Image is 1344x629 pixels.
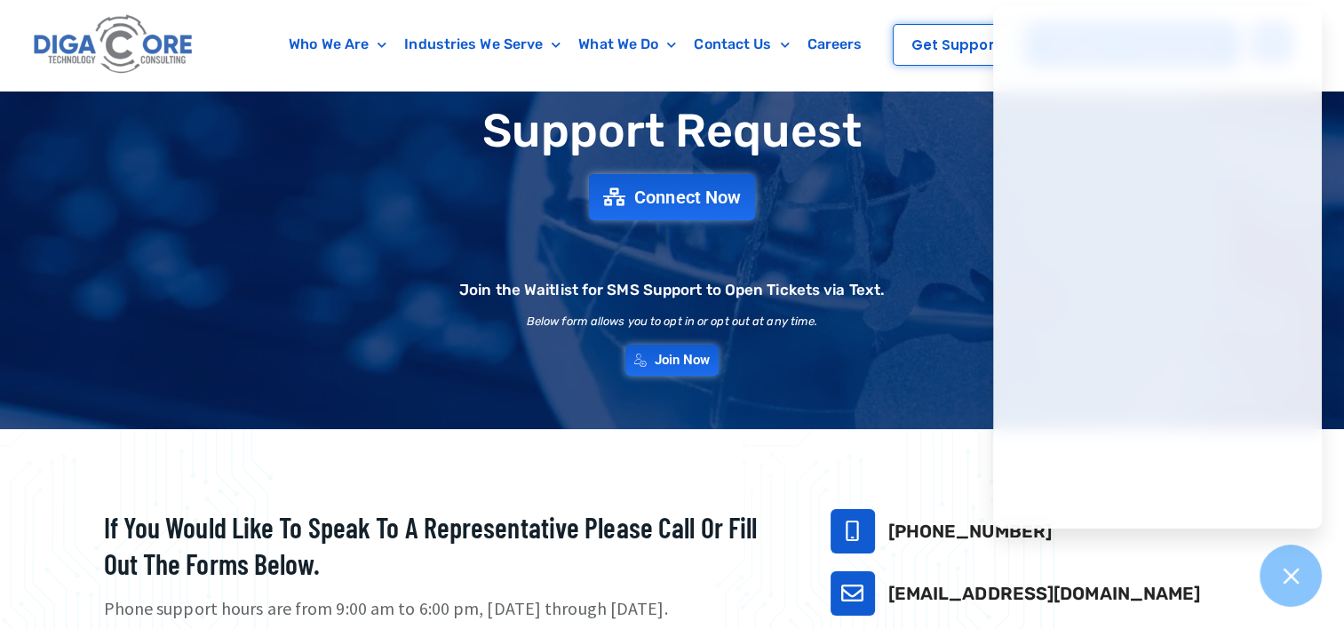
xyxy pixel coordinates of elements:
[569,24,685,65] a: What We Do
[831,571,875,616] a: support@digacore.com
[29,9,199,81] img: Digacore logo 1
[634,188,741,206] span: Connect Now
[888,521,1052,542] a: [PHONE_NUMBER]
[395,24,569,65] a: Industries We Serve
[280,24,395,65] a: Who We Are
[104,596,786,622] p: Phone support hours are from 9:00 am to 6:00 pm, [DATE] through [DATE].
[993,6,1322,529] iframe: Chatgenie Messenger
[893,24,1019,66] a: Get Support
[589,174,755,220] a: Connect Now
[655,354,711,367] span: Join Now
[799,24,871,65] a: Careers
[270,24,881,65] nav: Menu
[911,38,1000,52] span: Get Support
[459,283,885,298] h2: Join the Waitlist for SMS Support to Open Tickets via Text.
[60,106,1285,156] h1: Support Request
[104,509,786,583] h2: If you would like to speak to a representative please call or fill out the forms below.
[625,345,720,376] a: Join Now
[685,24,798,65] a: Contact Us
[888,583,1201,604] a: [EMAIL_ADDRESS][DOMAIN_NAME]
[831,509,875,553] a: 732-646-5725
[527,315,818,327] h2: Below form allows you to opt in or opt out at any time.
